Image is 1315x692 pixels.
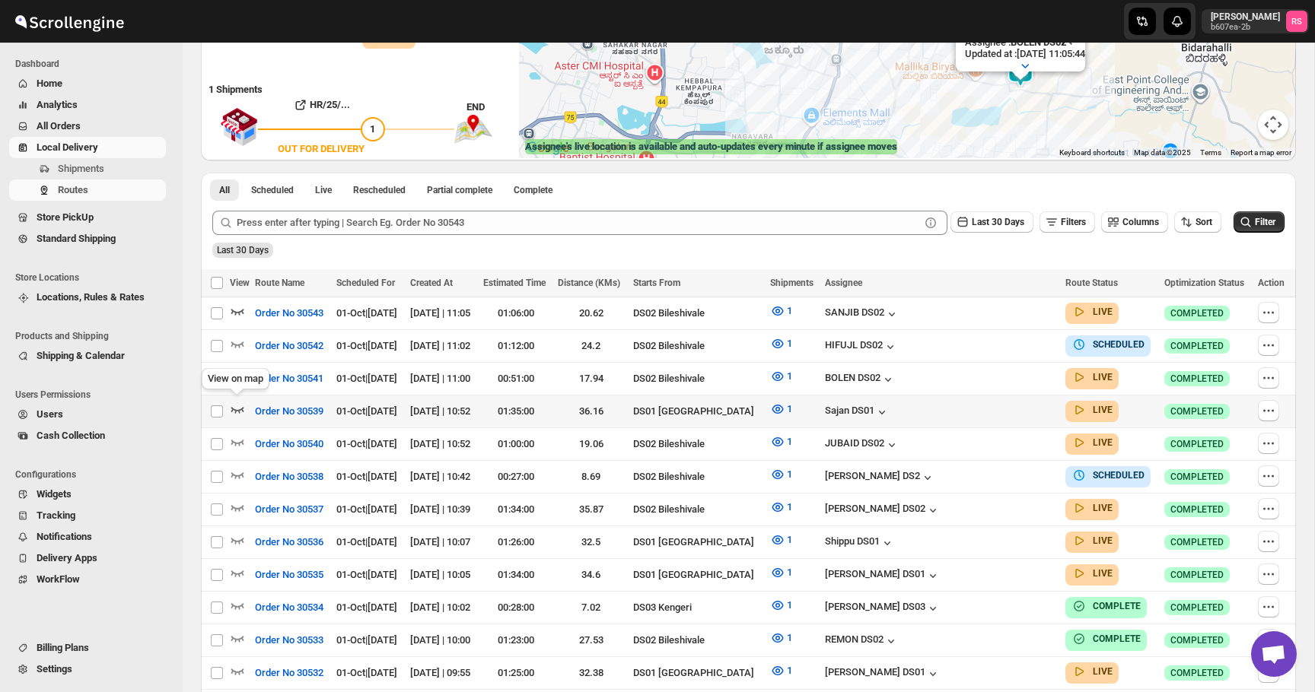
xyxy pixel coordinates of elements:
[336,667,397,678] span: 01-Oct | [DATE]
[761,626,801,650] button: 1
[787,534,792,545] span: 1
[219,184,230,196] span: All
[12,2,126,40] img: ScrollEngine
[37,663,72,675] span: Settings
[410,371,474,386] div: [DATE] | 11:00
[246,563,333,587] button: Order No 30535
[787,338,792,349] span: 1
[558,404,624,419] div: 36.16
[825,503,941,518] div: [PERSON_NAME] DS02
[1258,110,1288,140] button: Map camera controls
[1170,503,1224,516] span: COMPLETED
[825,470,935,485] button: [PERSON_NAME] DS2
[410,567,474,582] div: [DATE] | 10:05
[9,287,166,308] button: Locations, Rules & Rates
[483,469,549,484] div: 00:27:00
[9,659,166,680] button: Settings
[246,661,333,685] button: Order No 30532
[37,78,62,89] span: Home
[787,501,792,513] span: 1
[558,502,624,517] div: 35.87
[1170,307,1224,319] span: COMPLETED
[787,436,792,447] span: 1
[825,568,941,583] div: [PERSON_NAME] DS01
[1200,148,1221,157] a: Terms (opens in new tab)
[410,278,453,288] span: Created At
[483,633,549,648] div: 01:23:00
[787,665,792,676] span: 1
[9,73,166,94] button: Home
[1093,372,1113,383] b: LIVE
[1170,602,1224,614] span: COMPLETED
[315,184,332,196] span: Live
[761,593,801,617] button: 1
[633,371,761,386] div: DS02 Bileshivale
[965,48,1085,59] p: Updated at : [DATE] 11:05:44
[1071,337,1145,352] button: SCHEDULED
[255,633,323,648] span: Order No 30533
[1093,666,1113,677] b: LIVE
[825,339,898,354] button: HIFUJL DS02
[336,405,397,417] span: 01-Oct | [DATE]
[237,211,920,235] input: Press enter after typing | Search Eg. Order No 30543
[9,526,166,548] button: Notifications
[246,301,333,325] button: Order No 30543
[258,93,385,117] button: HR/25/...
[336,307,397,319] span: 01-Oct | [DATE]
[37,350,125,361] span: Shipping & Calendar
[787,468,792,480] span: 1
[58,163,104,174] span: Shipments
[230,278,250,288] span: View
[761,495,801,519] button: 1
[15,389,172,401] span: Users Permissions
[9,505,166,526] button: Tracking
[9,484,166,505] button: Widgets
[825,372,896,387] div: BOLEN DS02
[336,569,397,580] span: 01-Oct | [DATE]
[255,600,323,615] span: Order No 30534
[255,278,304,288] span: Route Name
[246,432,333,456] button: Order No 30540
[246,595,333,620] button: Order No 30534
[633,600,761,615] div: DS03 Kengeri
[1071,370,1113,385] button: LIVE
[633,665,761,681] div: DS01 [GEOGRAPHIC_DATA]
[633,567,761,582] div: DS01 [GEOGRAPHIC_DATA]
[1231,148,1291,157] a: Report a map error
[523,138,573,158] a: Open this area in Google Maps (opens a new window)
[1071,598,1141,614] button: COMPLETE
[558,338,624,354] div: 24.2
[58,184,88,195] span: Routes
[210,179,239,201] button: All routes
[761,560,801,585] button: 1
[370,123,375,135] span: 1
[1258,278,1285,288] span: Action
[1071,664,1113,679] button: LIVE
[1071,533,1113,548] button: LIVE
[558,567,624,582] div: 34.6
[514,184,552,196] span: Complete
[37,141,98,153] span: Local Delivery
[558,665,624,681] div: 32.38
[825,601,941,616] button: [PERSON_NAME] DS03
[1170,471,1224,483] span: COMPLETED
[1255,217,1275,227] span: Filter
[1093,601,1141,611] b: COMPLETE
[427,184,492,196] span: Partial complete
[9,404,166,425] button: Users
[9,94,166,116] button: Analytics
[1122,217,1159,227] span: Columns
[246,465,333,489] button: Order No 30538
[15,58,172,70] span: Dashboard
[825,633,899,649] button: REMON DS02
[336,602,397,613] span: 01-Oct | [DATE]
[825,405,890,420] div: Sajan DS01
[483,600,549,615] div: 00:28:00
[558,278,620,288] span: Distance (KMs)
[558,306,624,321] div: 20.62
[1071,435,1113,450] button: LIVE
[246,399,333,424] button: Order No 30539
[1202,9,1309,33] button: User menu
[1170,634,1224,646] span: COMPLETED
